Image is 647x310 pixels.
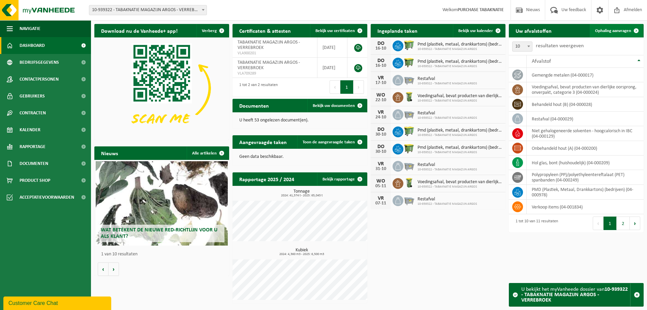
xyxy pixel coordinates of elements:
span: Bedrijfsgegevens [20,54,59,71]
span: VLA900201 [238,51,312,56]
span: 10-939322 - TABAKNATIE MAGAZIJN ARGOS [418,99,502,103]
span: TABAKNATIE MAGAZIJN ARGOS - VERREBROEK [238,40,300,50]
div: DO [374,144,388,149]
span: Voedingsafval, bevat producten van dierlijke oorsprong, onverpakt, categorie 3 [418,93,502,99]
button: Next [353,80,364,94]
span: 10-939322 - TABAKNATIE MAGAZIJN ARGOS - VERREBROEK [89,5,207,15]
a: Ophaling aanvragen [590,24,643,37]
button: Vorige [98,262,109,276]
span: Contracten [20,105,46,121]
span: Product Shop [20,172,50,189]
span: 2024: 4,360 m3 - 2025: 6,500 m3 [236,253,367,256]
span: 10 [512,41,532,52]
span: 10 [513,42,532,51]
h2: Aangevraagde taken [233,135,294,148]
span: Gebruikers [20,88,45,105]
button: 1 [604,217,617,230]
img: WB-0140-HPE-GN-50 [403,177,415,189]
td: polypropyleen (PP)/polyethyleentereftalaat (PET) spanbanden (04-000249) [527,170,644,185]
td: PMD (Plastiek, Metaal, Drankkartons) (bedrijven) (04-000978) [527,185,644,200]
span: 10-939322 - TABAKNATIE MAGAZIJN ARGOS [418,168,477,172]
span: Voedingsafval, bevat producten van dierlijke oorsprong, onverpakt, categorie 3 [418,179,502,185]
div: 17-10 [374,81,388,85]
button: Verberg [196,24,228,37]
h2: Nieuws [94,146,125,160]
span: Bekijk uw documenten [313,104,355,108]
div: 07-11 [374,201,388,206]
span: Restafval [418,162,477,168]
span: 10-939322 - TABAKNATIE MAGAZIJN ARGOS [418,47,502,51]
div: WO [374,178,388,184]
span: Ophaling aanvragen [595,29,631,33]
span: Kalender [20,121,40,138]
span: Rapportage [20,138,45,155]
img: WB-1100-HPE-GN-50 [403,143,415,154]
button: 2 [617,217,630,230]
span: Wat betekent de nieuwe RED-richtlijn voor u als klant? [101,227,217,239]
div: 30-10 [374,132,388,137]
div: 30-10 [374,149,388,154]
td: onbehandeld hout (A) (04-000200) [527,141,644,156]
img: WB-1100-HPE-GN-50 [403,57,415,68]
h2: Ingeplande taken [371,24,424,37]
span: Pmd (plastiek, metaal, drankkartons) (bedrijven) [418,128,502,133]
span: Documenten [20,155,48,172]
div: 16-10 [374,63,388,68]
span: TABAKNATIE MAGAZIJN ARGOS - VERREBROEK [238,60,300,71]
td: [DATE] [317,37,347,58]
span: Navigatie [20,20,40,37]
span: Verberg [202,29,217,33]
h2: Rapportage 2025 / 2024 [233,172,301,186]
a: Bekijk uw kalender [453,24,505,37]
button: Next [630,217,640,230]
span: 10-939322 - TABAKNATIE MAGAZIJN ARGOS [418,64,502,68]
td: niet gehalogeneerde solventen - hoogcalorisch in IBC (04-000129) [527,126,644,141]
td: [DATE] [317,58,347,78]
div: WO [374,92,388,98]
span: Pmd (plastiek, metaal, drankkartons) (bedrijven) [418,59,502,64]
button: Volgende [109,262,119,276]
td: gemengde metalen (04-000017) [527,68,644,82]
img: Download de VHEPlus App [94,37,229,139]
h3: Kubiek [236,248,367,256]
h3: Tonnage [236,189,367,197]
p: Geen data beschikbaar. [239,154,361,159]
a: Bekijk uw certificaten [310,24,367,37]
span: 10-939322 - TABAKNATIE MAGAZIJN ARGOS [418,116,477,120]
span: Restafval [418,197,477,202]
span: Acceptatievoorwaarden [20,189,74,206]
a: Wat betekent de nieuwe RED-richtlijn voor u als klant? [96,161,228,246]
span: Toon de aangevraagde taken [303,140,355,144]
img: WB-0660-HPE-GN-50 [403,39,415,51]
div: DO [374,41,388,46]
span: Restafval [418,76,477,82]
a: Toon de aangevraagde taken [297,135,367,149]
td: restafval (04-000029) [527,112,644,126]
div: 1 tot 2 van 2 resultaten [236,80,278,94]
p: 1 van 10 resultaten [101,252,226,257]
div: DO [374,58,388,63]
img: WB-0140-HPE-GN-50 [403,91,415,103]
img: WB-2500-GAL-GY-01 [403,74,415,85]
strong: PURCHASE TABAKNATIE [458,7,504,12]
span: Afvalstof [532,59,551,64]
div: 1 tot 10 van 11 resultaten [512,216,558,231]
span: Pmd (plastiek, metaal, drankkartons) (bedrijven) [418,145,502,150]
a: Bekijk uw documenten [307,99,367,112]
div: 16-10 [374,46,388,51]
span: 10-939322 - TABAKNATIE MAGAZIJN ARGOS [418,133,502,137]
div: DO [374,127,388,132]
div: 05-11 [374,184,388,189]
span: Dashboard [20,37,45,54]
img: WB-2500-GAL-GY-01 [403,160,415,171]
td: voedingsafval, bevat producten van dierlijke oorsprong, onverpakt, categorie 3 (04-000024) [527,82,644,97]
div: U bekijkt het myVanheede dossier van [521,283,630,306]
span: Pmd (plastiek, metaal, drankkartons) (bedrijven) [418,42,502,47]
img: WB-2500-GAL-GY-01 [403,108,415,120]
div: VR [374,75,388,81]
p: U heeft 53 ongelezen document(en). [239,118,361,123]
span: Bekijk uw kalender [458,29,493,33]
a: Bekijk rapportage [317,172,367,186]
button: Previous [330,80,340,94]
div: 31-10 [374,167,388,171]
